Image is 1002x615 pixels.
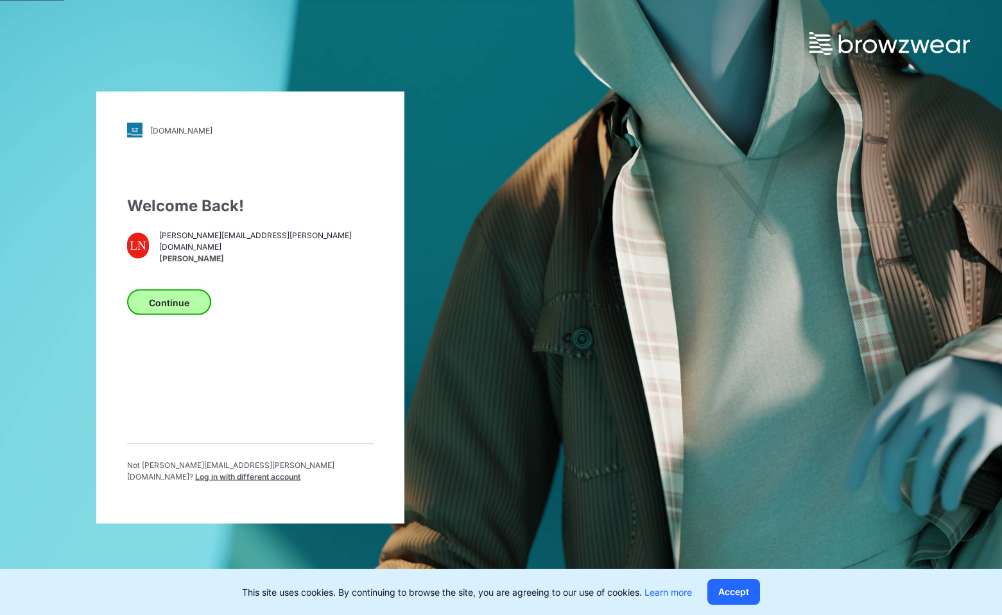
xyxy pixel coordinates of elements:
[707,579,760,605] button: Accept
[809,32,970,55] img: browzwear-logo.73288ffb.svg
[127,460,374,483] p: Not [PERSON_NAME][EMAIL_ADDRESS][PERSON_NAME][DOMAIN_NAME] ?
[159,229,374,252] span: [PERSON_NAME][EMAIL_ADDRESS][PERSON_NAME][DOMAIN_NAME]
[644,587,692,598] a: Learn more
[150,125,212,135] div: [DOMAIN_NAME]
[127,233,149,259] div: LN
[159,252,374,264] span: [PERSON_NAME]
[127,123,143,138] img: svg+xml;base64,PHN2ZyB3aWR0aD0iMjgiIGhlaWdodD0iMjgiIHZpZXdCb3g9IjAgMCAyOCAyOCIgZmlsbD0ibm9uZSIgeG...
[127,123,374,138] a: [DOMAIN_NAME]
[242,585,692,599] p: This site uses cookies. By continuing to browse the site, you are agreeing to our use of cookies.
[127,195,374,218] div: Welcome Back!
[127,290,211,315] button: Continue
[195,472,300,481] span: Log in with different account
